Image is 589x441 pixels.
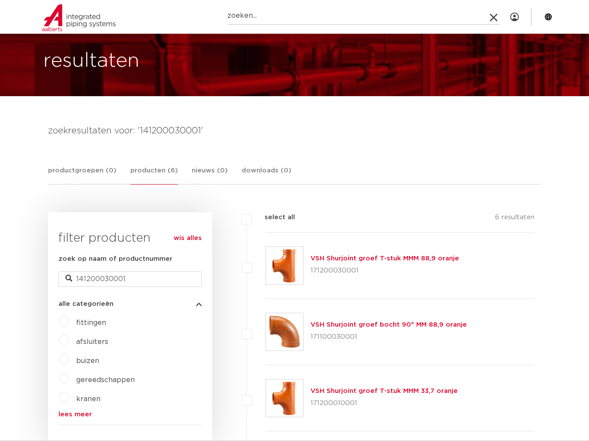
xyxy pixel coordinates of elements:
[76,396,100,402] a: kranen
[76,376,135,383] a: gereedschappen
[43,47,139,75] h1: resultaten
[311,264,459,278] p: 171200030001
[311,388,458,394] a: VSH Shurjoint groef T-stuk MMM 33,7 oranje
[76,319,106,326] a: fittingen
[58,271,202,287] input: zoeken
[266,313,303,350] img: Thumbnail for VSH Shurjoint groef bocht 90° MM 88,9 oranje
[48,124,541,138] h4: zoekresultaten voor: '141200030001'
[192,165,228,184] a: nieuws (0)
[174,233,202,243] a: wis alles
[58,301,113,307] span: alle categorieën
[252,212,295,223] label: select all
[76,357,99,364] a: buizen
[48,165,117,184] a: productgroepen (0)
[242,165,291,184] a: downloads (0)
[495,212,534,226] p: 6 resultaten
[311,321,467,328] a: VSH Shurjoint groef bocht 90° MM 88,9 oranje
[58,301,202,307] button: alle categorieën
[76,338,108,345] a: afsluiters
[266,379,303,417] img: Thumbnail for VSH Shurjoint groef T-stuk MMM 33,7 oranje
[58,230,202,247] h3: filter producten
[311,396,458,410] p: 171200010001
[58,254,172,264] label: zoek op naam of productnummer
[311,255,459,262] a: VSH Shurjoint groef T-stuk MMM 88,9 oranje
[311,330,467,344] p: 171100030001
[227,7,500,25] input: zoeken...
[266,247,303,284] img: Thumbnail for VSH Shurjoint groef T-stuk MMM 88,9 oranje
[130,165,178,185] a: producten (6)
[58,411,202,418] a: lees meer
